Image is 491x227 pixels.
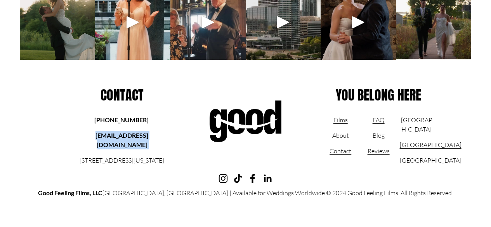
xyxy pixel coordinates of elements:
[368,146,390,156] a: Reviews
[38,189,102,196] strong: Good Feeling Films, LLC
[233,174,243,183] a: TikTok
[330,146,351,156] a: Contact
[332,131,349,140] a: About
[95,132,148,148] strong: [EMAIL_ADDRESS][DOMAIN_NAME]
[219,174,228,183] a: Instagram
[20,188,472,198] p: [GEOGRAPHIC_DATA], [GEOGRAPHIC_DATA] | Available for Weddings Worldwide © 2024 Good Feeling Films...
[373,131,385,140] a: Blog
[94,116,149,123] strong: [PHONE_NUMBER]
[373,115,385,125] a: FAQ
[305,87,453,102] h3: You belong here
[400,140,462,149] a: [GEOGRAPHIC_DATA]
[333,115,348,125] a: Films
[263,174,272,183] a: LinkedIn
[248,174,257,183] a: Facebook
[400,115,434,134] p: [GEOGRAPHIC_DATA]
[400,156,462,165] a: [GEOGRAPHIC_DATA]
[58,87,187,102] h3: Contact
[76,156,167,165] p: [STREET_ADDRESS][US_STATE]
